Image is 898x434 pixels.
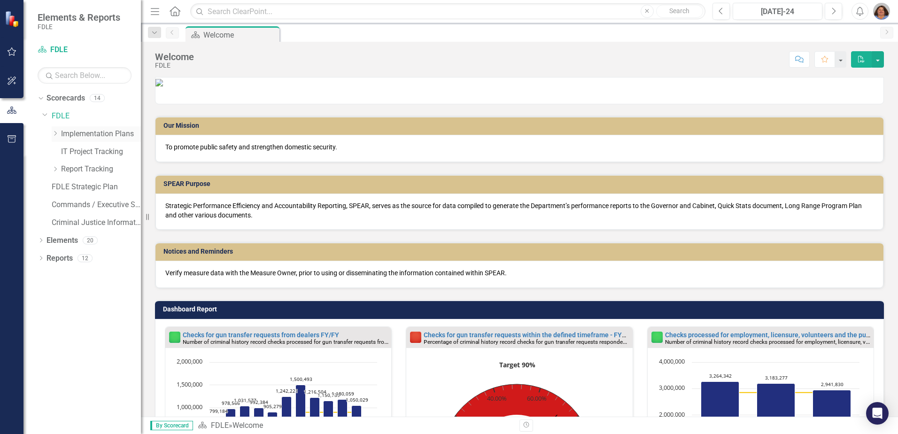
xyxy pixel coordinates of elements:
text: 1,000,000 [177,403,202,411]
img: Reviewing for Improvement [410,332,421,343]
a: Checks for gun transfer requests within the defined timeframe - FYTD Avg [424,331,643,339]
small: Percentage of criminal history record checks for gun transfer requests responded to within the de... [424,338,705,345]
div: Welcome [203,29,277,41]
text: 60.00% [527,394,547,403]
div: Welcome [155,52,194,62]
text: 40.00% [487,394,507,403]
h3: Our Mission [163,122,879,129]
h3: SPEAR Purpose [163,180,879,187]
text: 3,000,000 [659,383,685,392]
div: FDLE [155,62,194,69]
div: 12 [77,254,93,262]
a: Checks for gun transfer requests from dealers FY/FY [183,331,339,339]
a: Report Tracking [61,164,141,175]
h3: Dashboard Report [163,306,879,313]
a: FDLE [38,45,132,55]
a: IT Project Tracking [61,147,141,157]
text: 1,242,221 [276,387,298,394]
text: 2,941,830 [821,381,844,387]
small: Number of criminal history record checks processed for gun transfer requests from licensed federa... [183,338,467,345]
text: 1,500,493 [290,376,312,382]
a: Reports [46,253,73,264]
text: 3,183,277 [765,374,788,381]
text: 799,184 [209,408,228,414]
img: ClearPoint Strategy [5,11,21,27]
div: 14 [90,94,105,102]
text: 3,264,342 [709,372,732,379]
small: FDLE [38,23,120,31]
span: Elements & Reports [38,12,120,23]
text: Target 90% [499,360,535,369]
button: Search [656,5,703,18]
div: Open Intercom Messenger [866,402,889,425]
img: Rachel Truxell [873,3,890,20]
img: Proceeding as Planned [651,332,663,343]
div: 20 [83,236,98,244]
text: 905,279 [263,403,282,410]
text: 2,000,000 [177,357,202,365]
text: 1,150,739 [317,392,340,398]
input: Search ClearPoint... [190,3,705,20]
a: FDLE [52,111,141,122]
a: Checks processed for employment, licensure, volunteers and the public FY/FY [665,331,897,339]
text: 1,031,577 [234,397,256,403]
text: 992,384 [250,399,268,405]
div: Welcome [232,421,263,430]
span: Verify measure data with the Measure Owner, prior to using or disseminating the information conta... [165,269,507,277]
a: FDLE Strategic Plan [52,182,141,193]
span: By Scorecard [150,421,193,430]
text: 4,000,000 [659,357,685,365]
button: [DATE]-24 [733,3,822,20]
a: Commands / Executive Support Branch [52,200,141,210]
div: [DATE]-24 [736,6,819,17]
text: 1,180,059 [332,390,354,397]
a: FDLE [211,421,229,430]
input: Search Below... [38,67,132,84]
text: 2,000,000 [659,410,685,418]
text: 978,566 [222,400,240,406]
img: SPEAR_4_with%20FDLE%20New%20Logo_2.jpg [155,79,163,86]
h3: Notices and Reminders [163,248,879,255]
p: Strategic Performance Efficiency and Accountability Reporting, SPEAR, serves as the source for da... [165,201,874,220]
a: Elements [46,235,78,246]
a: Implementation Plans [61,129,141,139]
text: 1,216,504 [304,388,326,395]
a: Criminal Justice Information Services [52,217,141,228]
img: Proceeding as Planned [169,332,180,343]
text: 1,050,029 [346,396,368,403]
p: To promote public safety and strengthen domestic security. [165,142,874,152]
div: » [198,420,512,431]
a: Scorecards [46,93,85,104]
text: 1,500,000 [177,380,202,388]
span: Search [669,7,689,15]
